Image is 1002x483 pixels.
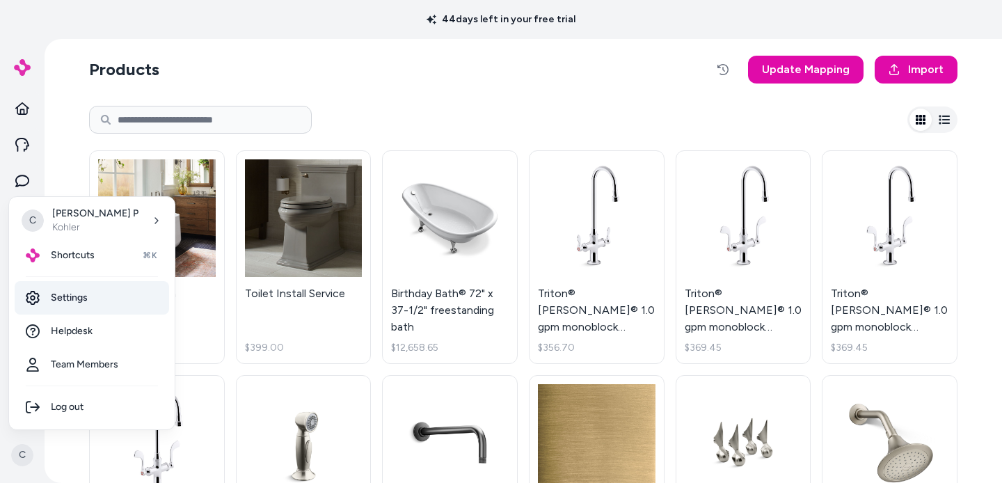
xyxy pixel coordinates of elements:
span: C [22,209,44,232]
div: Log out [15,390,169,424]
span: Helpdesk [51,324,93,338]
a: Settings [15,281,169,315]
img: alby Logo [26,248,40,262]
span: ⌘K [143,250,158,261]
span: Shortcuts [51,248,95,262]
p: Kohler [52,221,138,235]
p: [PERSON_NAME] P [52,207,138,221]
a: Team Members [15,348,169,381]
